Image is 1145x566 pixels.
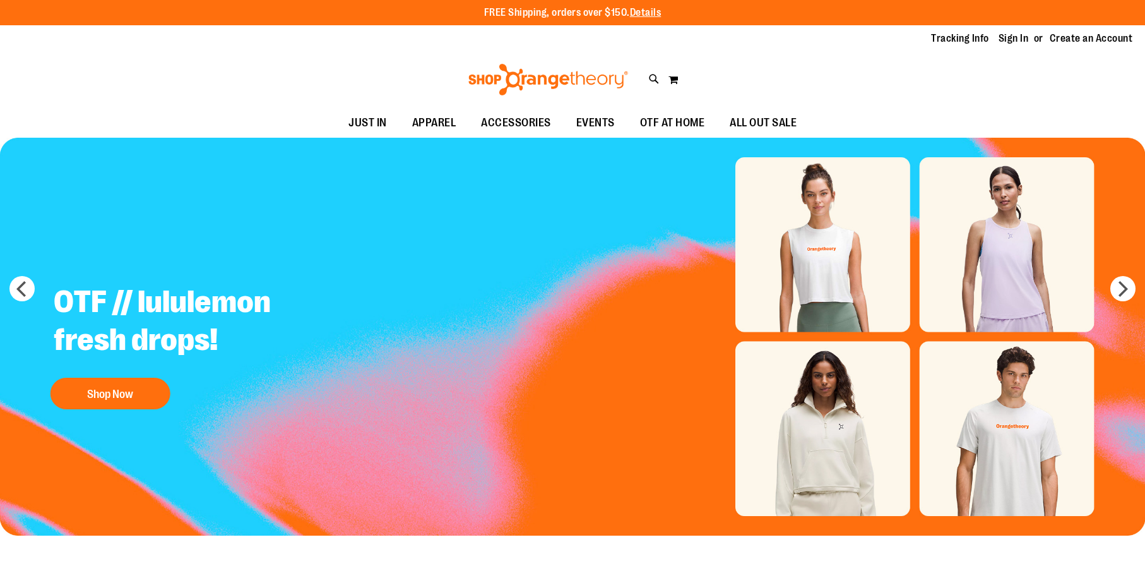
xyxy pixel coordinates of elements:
[412,109,456,137] span: APPAREL
[9,276,35,301] button: prev
[466,64,630,95] img: Shop Orangetheory
[640,109,705,137] span: OTF AT HOME
[44,274,358,371] h2: OTF // lululemon fresh drops!
[931,32,989,45] a: Tracking Info
[44,274,358,416] a: OTF // lululemon fresh drops! Shop Now
[348,109,387,137] span: JUST IN
[481,109,551,137] span: ACCESSORIES
[576,109,615,137] span: EVENTS
[1110,276,1136,301] button: next
[630,7,661,18] a: Details
[50,378,170,409] button: Shop Now
[484,6,661,20] p: FREE Shipping, orders over $150.
[999,32,1029,45] a: Sign In
[1050,32,1133,45] a: Create an Account
[730,109,797,137] span: ALL OUT SALE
